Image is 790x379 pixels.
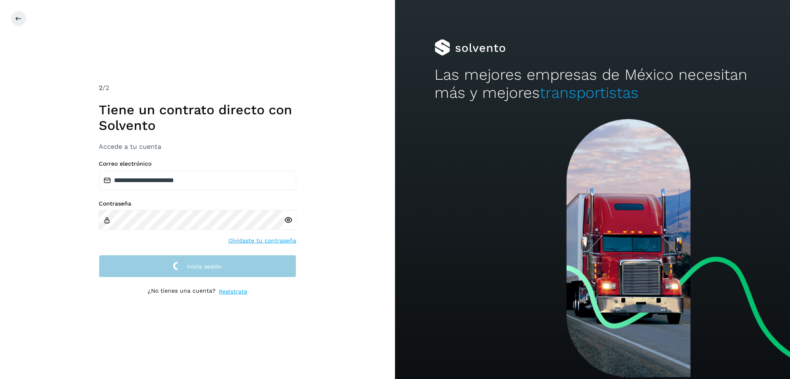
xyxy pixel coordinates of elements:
h1: Tiene un contrato directo con Solvento [99,102,296,134]
a: Olvidaste tu contraseña [228,236,296,245]
span: transportistas [540,84,639,102]
a: Regístrate [219,287,247,296]
div: /2 [99,83,296,93]
label: Contraseña [99,200,296,207]
label: Correo electrónico [99,160,296,167]
span: Inicia sesión [187,263,222,269]
h2: Las mejores empresas de México necesitan más y mejores [434,66,750,102]
h3: Accede a tu cuenta [99,143,296,150]
button: Inicia sesión [99,255,296,277]
p: ¿No tienes una cuenta? [148,287,216,296]
span: 2 [99,84,102,92]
